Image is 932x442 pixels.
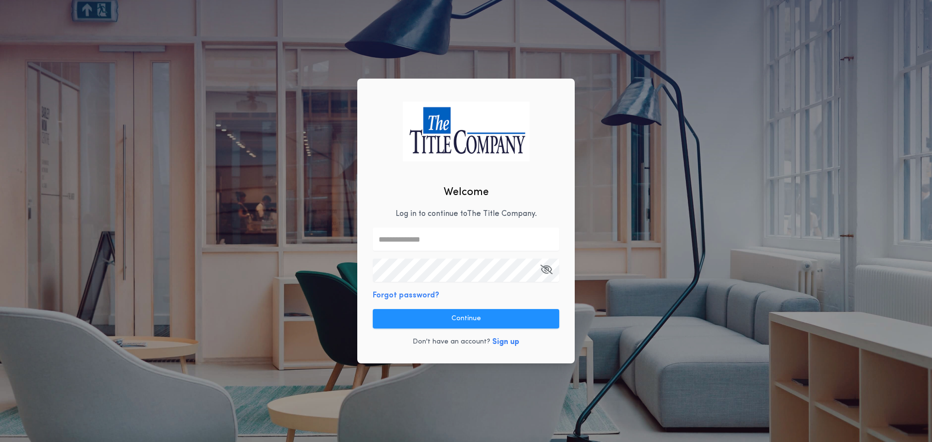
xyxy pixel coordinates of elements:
[413,337,490,347] p: Don't have an account?
[492,336,519,348] button: Sign up
[444,184,489,200] h2: Welcome
[373,309,559,328] button: Continue
[373,290,439,301] button: Forgot password?
[396,208,537,220] p: Log in to continue to The Title Company .
[402,101,530,161] img: logo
